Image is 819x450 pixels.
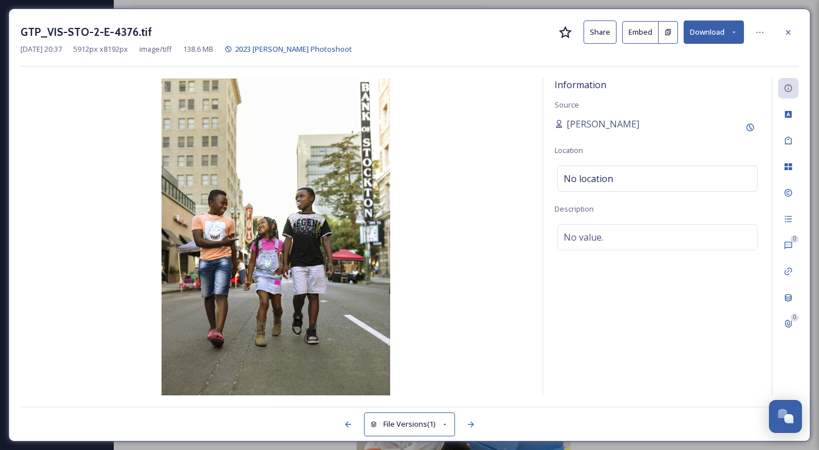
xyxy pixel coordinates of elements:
button: Share [584,20,617,44]
div: 0 [791,235,799,243]
button: Embed [622,21,659,44]
span: Information [555,79,606,91]
span: Source [555,100,579,110]
span: No value. [564,230,603,244]
button: Open Chat [769,400,802,433]
span: Location [555,145,583,155]
span: No location [564,172,613,185]
button: Download [684,20,744,44]
span: 2023 [PERSON_NAME] Photoshoot [235,44,352,54]
span: 5912 px x 8192 px [73,44,128,55]
span: [PERSON_NAME] [566,117,639,131]
span: 138.6 MB [183,44,213,55]
button: File Versions(1) [364,412,455,436]
span: Description [555,204,594,214]
div: 0 [791,313,799,321]
h3: GTP_VIS-STO-2-E-4376.tif [20,24,152,40]
span: image/tiff [139,44,172,55]
img: GTP_VIS-STO-2-E-4376.tif [20,79,531,395]
span: [DATE] 20:37 [20,44,62,55]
